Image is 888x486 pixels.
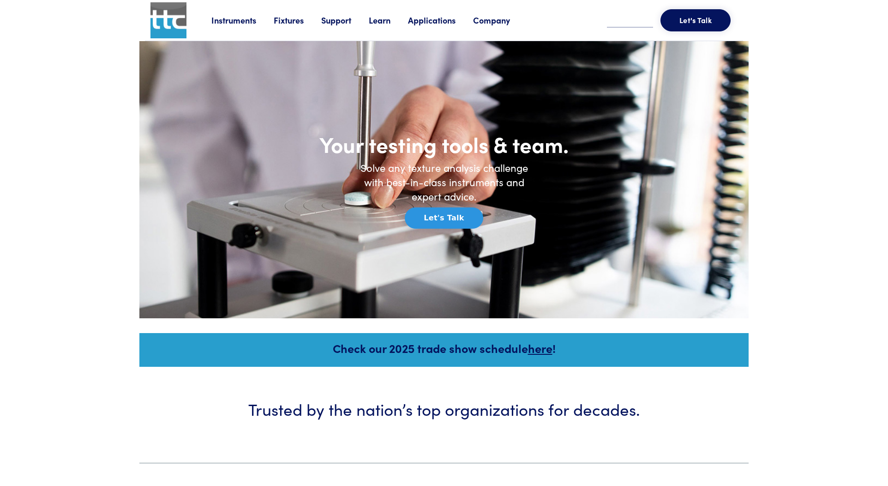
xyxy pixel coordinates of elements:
a: Learn [369,14,408,26]
img: ttc_logo_1x1_v1.0.png [150,2,186,38]
a: here [528,340,552,356]
button: Let's Talk [660,9,731,31]
h5: Check our 2025 trade show schedule ! [152,340,736,356]
a: Instruments [211,14,274,26]
a: Fixtures [274,14,321,26]
h6: Solve any texture analysis challenge with best-in-class instruments and expert advice. [352,161,536,203]
button: Let's Talk [405,207,483,229]
a: Support [321,14,369,26]
h3: Trusted by the nation’s top organizations for decades. [167,397,721,420]
a: Trusted by the nation’s top organizations for decades. [145,367,743,464]
a: Applications [408,14,473,26]
h1: Your testing tools & team. [259,131,629,158]
a: Company [473,14,528,26]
